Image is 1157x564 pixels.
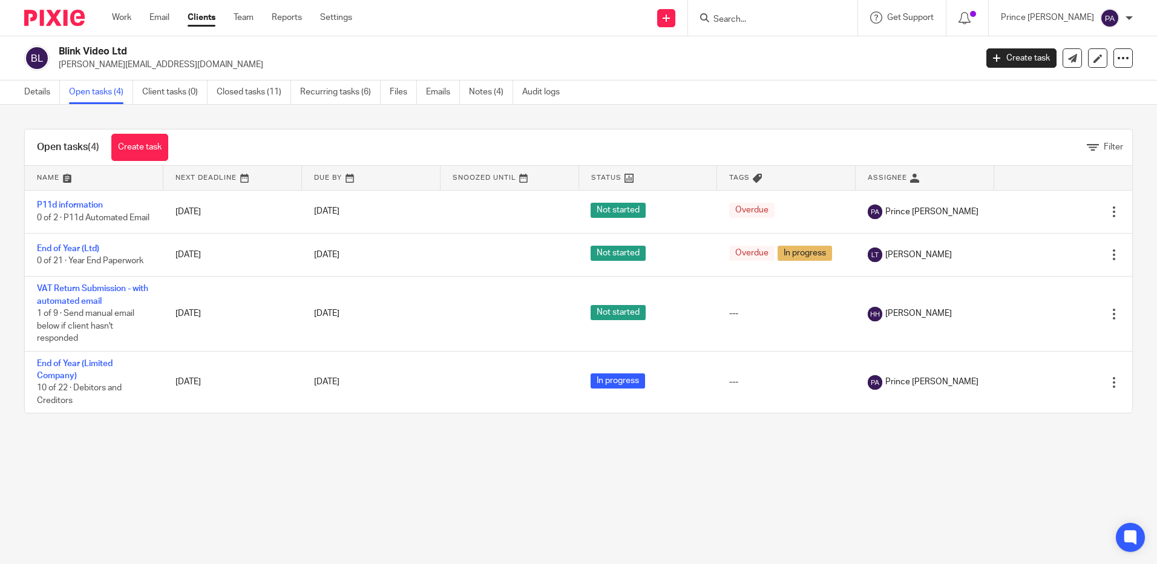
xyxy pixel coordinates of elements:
[59,59,968,71] p: [PERSON_NAME][EMAIL_ADDRESS][DOMAIN_NAME]
[88,142,99,152] span: (4)
[522,80,569,104] a: Audit logs
[729,307,844,320] div: ---
[729,246,775,261] span: Overdue
[149,11,169,24] a: Email
[217,80,291,104] a: Closed tasks (11)
[69,80,133,104] a: Open tasks (4)
[986,48,1057,68] a: Create task
[469,80,513,104] a: Notes (4)
[163,277,302,351] td: [DATE]
[37,257,143,265] span: 0 of 21 · Year End Paperwork
[142,80,208,104] a: Client tasks (0)
[163,233,302,276] td: [DATE]
[24,80,60,104] a: Details
[591,174,621,181] span: Status
[314,251,339,259] span: [DATE]
[778,246,832,261] span: In progress
[868,307,882,321] img: svg%3E
[729,174,750,181] span: Tags
[729,376,844,388] div: ---
[885,307,952,320] span: [PERSON_NAME]
[887,13,934,22] span: Get Support
[1104,143,1123,151] span: Filter
[885,206,978,218] span: Prince [PERSON_NAME]
[591,305,646,320] span: Not started
[37,201,103,209] a: P11d information
[37,284,148,305] a: VAT Return Submission - with automated email
[314,208,339,216] span: [DATE]
[591,373,645,389] span: In progress
[885,249,952,261] span: [PERSON_NAME]
[163,351,302,413] td: [DATE]
[320,11,352,24] a: Settings
[314,378,339,387] span: [DATE]
[234,11,254,24] a: Team
[37,141,99,154] h1: Open tasks
[868,375,882,390] img: svg%3E
[24,10,85,26] img: Pixie
[163,190,302,233] td: [DATE]
[300,80,381,104] a: Recurring tasks (6)
[188,11,215,24] a: Clients
[1001,11,1094,24] p: Prince [PERSON_NAME]
[24,45,50,71] img: svg%3E
[729,203,775,218] span: Overdue
[1100,8,1119,28] img: svg%3E
[37,309,134,343] span: 1 of 9 · Send manual email below if client hasn't responded
[712,15,821,25] input: Search
[111,134,168,161] a: Create task
[112,11,131,24] a: Work
[37,384,122,405] span: 10 of 22 · Debitors and Creditors
[272,11,302,24] a: Reports
[591,203,646,218] span: Not started
[591,246,646,261] span: Not started
[37,359,113,380] a: End of Year (Limited Company)
[868,248,882,262] img: svg%3E
[314,309,339,318] span: [DATE]
[453,174,516,181] span: Snoozed Until
[885,376,978,388] span: Prince [PERSON_NAME]
[37,244,99,253] a: End of Year (Ltd)
[59,45,786,58] h2: Blink Video Ltd
[37,214,149,222] span: 0 of 2 · P11d Automated Email
[426,80,460,104] a: Emails
[868,205,882,219] img: svg%3E
[390,80,417,104] a: Files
